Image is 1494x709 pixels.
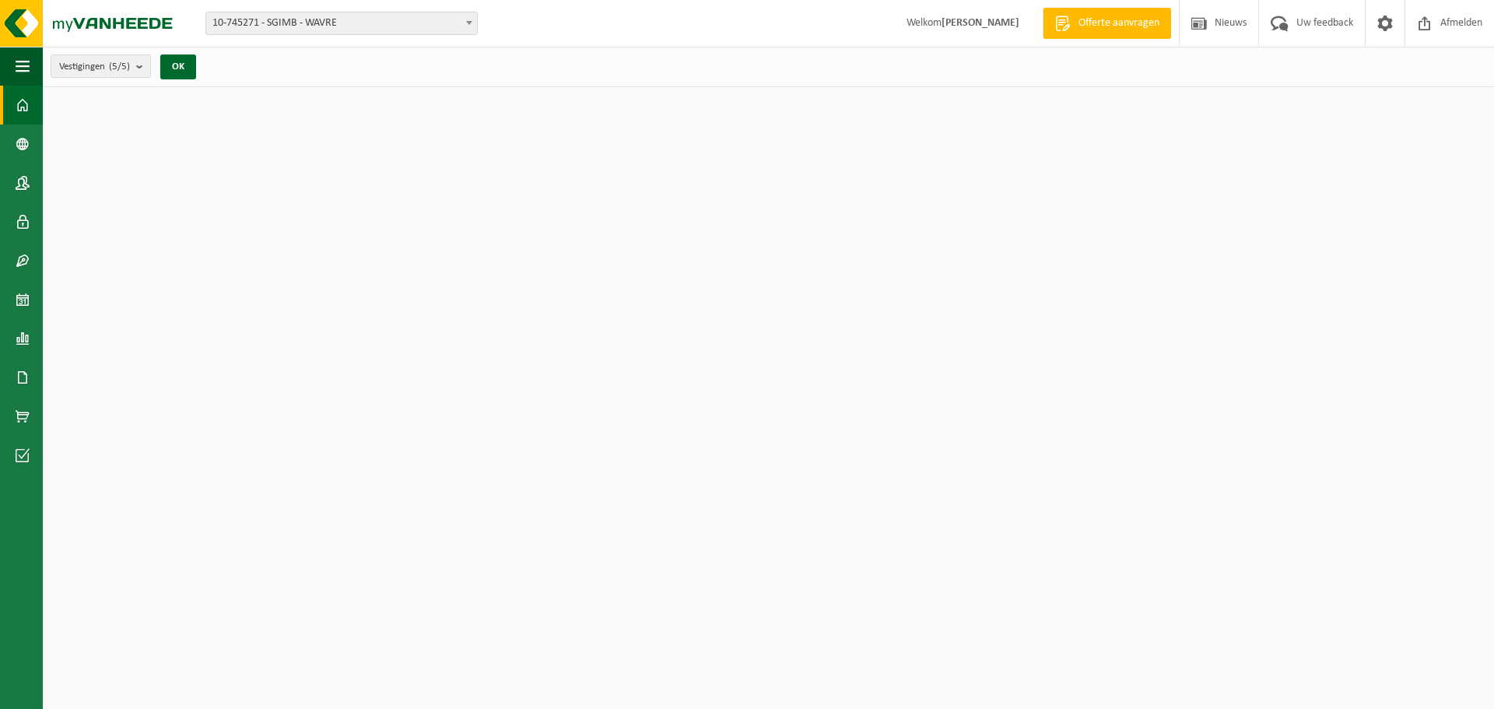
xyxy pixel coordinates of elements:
span: Vestigingen [59,55,130,79]
button: OK [160,54,196,79]
span: 10-745271 - SGIMB - WAVRE [206,12,477,34]
span: 10-745271 - SGIMB - WAVRE [205,12,478,35]
button: Vestigingen(5/5) [51,54,151,78]
span: Offerte aanvragen [1075,16,1163,31]
strong: [PERSON_NAME] [942,17,1019,29]
a: Offerte aanvragen [1043,8,1171,39]
count: (5/5) [109,61,130,72]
